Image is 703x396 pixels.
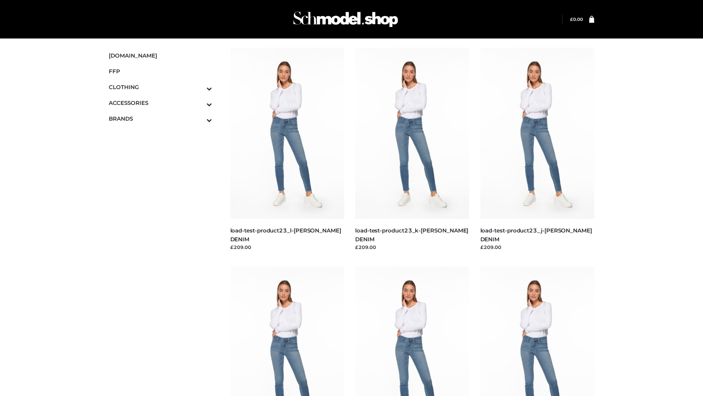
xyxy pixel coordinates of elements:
a: ACCESSORIESToggle Submenu [109,95,212,111]
span: £ [570,16,573,22]
span: ACCESSORIES [109,99,212,107]
bdi: 0.00 [570,16,583,22]
div: £209.00 [355,243,469,251]
div: £209.00 [480,243,595,251]
button: Toggle Submenu [186,111,212,126]
a: [DOMAIN_NAME] [109,48,212,63]
button: Toggle Submenu [186,79,212,95]
a: FFP [109,63,212,79]
a: CLOTHINGToggle Submenu [109,79,212,95]
a: load-test-product23_k-[PERSON_NAME] DENIM [355,227,468,242]
a: £0.00 [570,16,583,22]
a: BRANDSToggle Submenu [109,111,212,126]
a: load-test-product23_j-[PERSON_NAME] DENIM [480,227,592,242]
span: [DOMAIN_NAME] [109,51,212,60]
span: FFP [109,67,212,76]
a: load-test-product23_l-[PERSON_NAME] DENIM [230,227,341,242]
img: Schmodel Admin 964 [291,5,401,34]
button: Toggle Submenu [186,95,212,111]
span: BRANDS [109,114,212,123]
span: CLOTHING [109,83,212,91]
div: £209.00 [230,243,345,251]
